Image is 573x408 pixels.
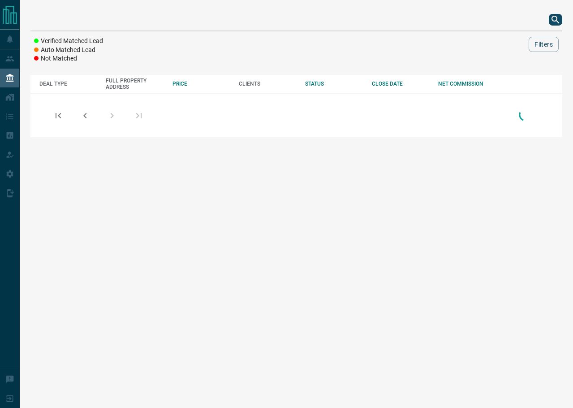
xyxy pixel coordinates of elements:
[34,37,103,46] li: Verified Matched Lead
[372,81,430,87] div: CLOSE DATE
[39,81,97,87] div: DEAL TYPE
[438,81,496,87] div: NET COMMISSION
[172,81,230,87] div: PRICE
[34,46,103,55] li: Auto Matched Lead
[239,81,296,87] div: CLIENTS
[517,106,534,125] div: Loading
[34,54,103,63] li: Not Matched
[106,78,164,90] div: FULL PROPERTY ADDRESS
[529,37,559,52] button: Filters
[549,14,562,26] button: search button
[305,81,363,87] div: STATUS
